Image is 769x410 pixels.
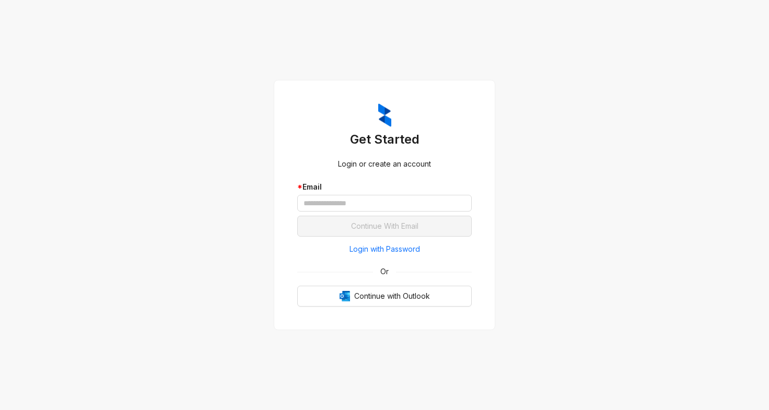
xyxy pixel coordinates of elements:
img: ZumaIcon [378,103,391,127]
button: Continue With Email [297,216,472,237]
span: Login with Password [349,243,420,255]
h3: Get Started [297,131,472,148]
button: Login with Password [297,241,472,257]
div: Login or create an account [297,158,472,170]
span: Continue with Outlook [354,290,430,302]
img: Outlook [340,291,350,301]
span: Or [373,266,396,277]
div: Email [297,181,472,193]
button: OutlookContinue with Outlook [297,286,472,307]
